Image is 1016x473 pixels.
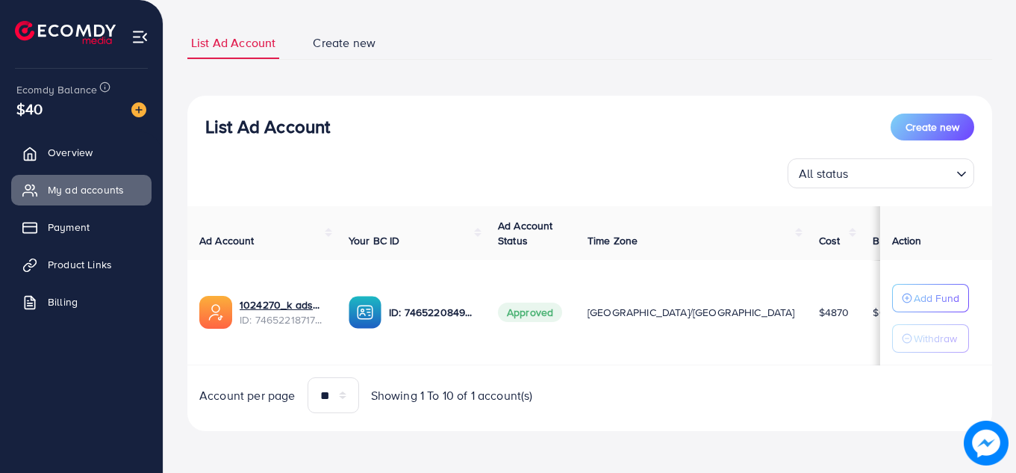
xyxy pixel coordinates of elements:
[11,287,152,317] a: Billing
[819,233,841,248] span: Cost
[48,257,112,272] span: Product Links
[205,116,330,137] h3: List Ad Account
[16,98,43,120] span: $40
[914,330,957,347] p: Withdraw
[819,305,850,320] span: $4870
[48,220,90,235] span: Payment
[389,303,474,321] p: ID: 7465220849314873360
[853,160,950,185] input: Search for option
[349,233,400,248] span: Your BC ID
[891,114,974,140] button: Create new
[11,137,152,167] a: Overview
[588,305,795,320] span: [GEOGRAPHIC_DATA]/[GEOGRAPHIC_DATA]
[349,296,381,329] img: ic-ba-acc.ded83a64.svg
[588,233,638,248] span: Time Zone
[191,34,275,52] span: List Ad Account
[906,120,959,135] span: Create new
[11,175,152,205] a: My ad accounts
[796,163,852,185] span: All status
[498,303,562,322] span: Approved
[11,250,152,279] a: Product Links
[498,218,553,248] span: Ad Account Status
[199,296,232,329] img: ic-ads-acc.e4c84228.svg
[240,297,325,312] a: 1024270_k ads_1738132429680
[964,421,1009,466] img: image
[15,21,116,44] img: logo
[131,28,149,46] img: menu
[892,324,969,353] button: Withdraw
[371,387,533,404] span: Showing 1 To 10 of 1 account(s)
[199,233,255,248] span: Ad Account
[48,182,124,197] span: My ad accounts
[11,212,152,242] a: Payment
[788,158,974,188] div: Search for option
[892,233,922,248] span: Action
[48,145,93,160] span: Overview
[240,312,325,327] span: ID: 7465221871748186128
[240,297,325,328] div: <span class='underline'>1024270_k ads_1738132429680</span></br>7465221871748186128
[16,82,97,97] span: Ecomdy Balance
[914,289,959,307] p: Add Fund
[892,284,969,312] button: Add Fund
[48,294,78,309] span: Billing
[313,34,375,52] span: Create new
[131,102,146,117] img: image
[199,387,296,404] span: Account per page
